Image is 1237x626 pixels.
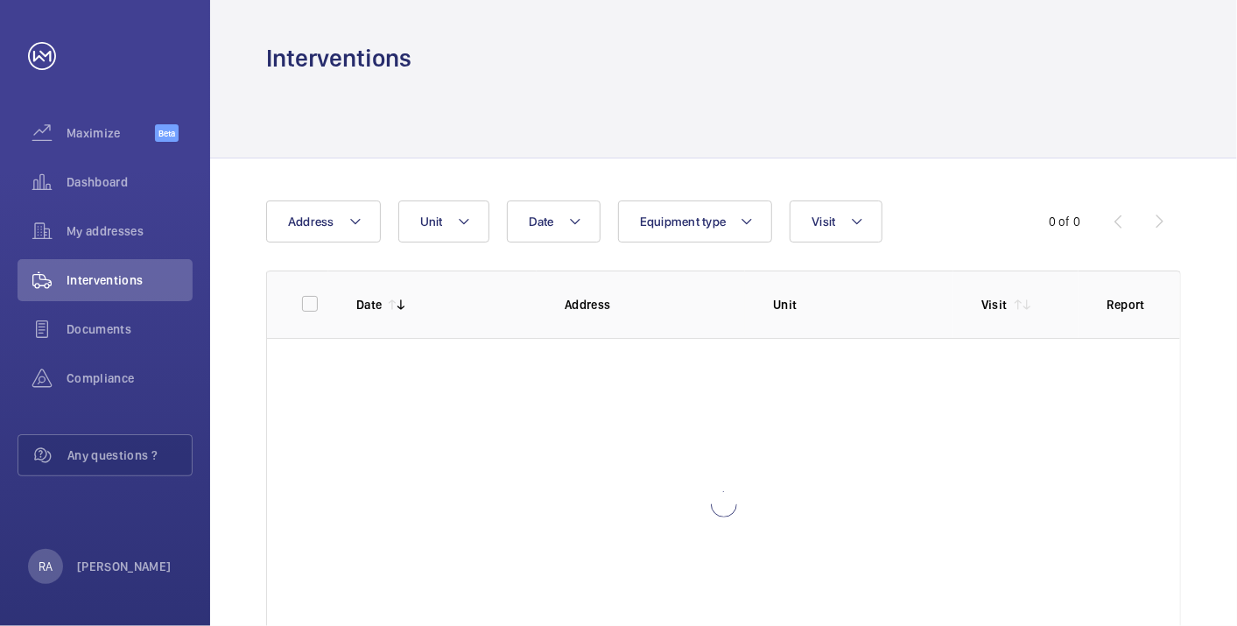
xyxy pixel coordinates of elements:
span: Date [529,215,554,229]
p: Unit [773,296,953,313]
span: Any questions ? [67,447,192,464]
button: Unit [398,200,489,243]
p: Report [1107,296,1145,313]
p: Visit [981,296,1008,313]
button: Equipment type [618,200,773,243]
span: Maximize [67,124,155,142]
p: Date [356,296,382,313]
span: Equipment type [640,215,727,229]
span: Documents [67,320,193,338]
h1: Interventions [266,42,411,74]
button: Date [507,200,601,243]
span: Compliance [67,369,193,387]
span: My addresses [67,222,193,240]
span: Address [288,215,334,229]
p: [PERSON_NAME] [77,558,172,575]
span: Visit [812,215,835,229]
div: 0 of 0 [1049,213,1080,230]
span: Unit [420,215,443,229]
span: Interventions [67,271,193,289]
p: Address [565,296,745,313]
p: RA [39,558,53,575]
button: Visit [790,200,882,243]
span: Dashboard [67,173,193,191]
span: Beta [155,124,179,142]
button: Address [266,200,381,243]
